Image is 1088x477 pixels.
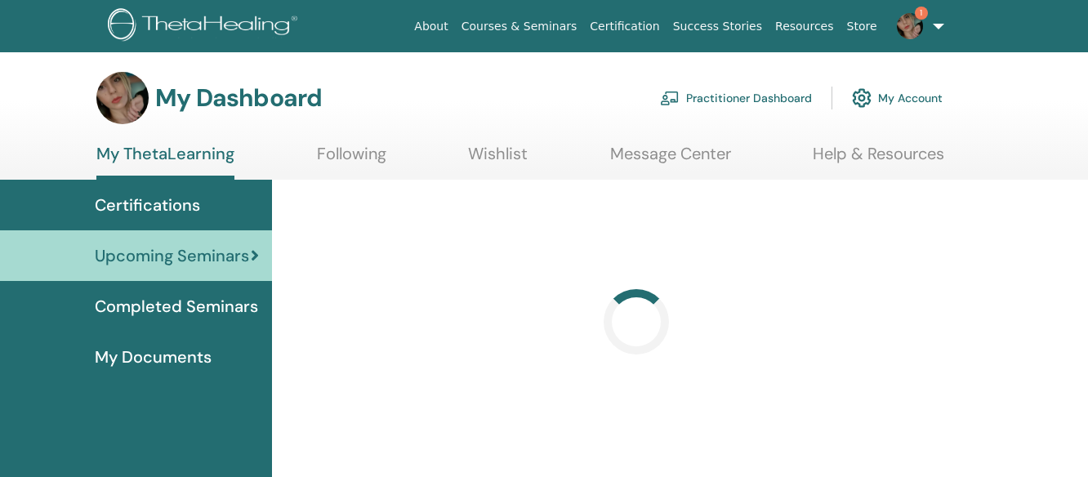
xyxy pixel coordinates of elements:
a: Courses & Seminars [455,11,584,42]
a: Help & Resources [813,144,944,176]
img: default.jpg [897,13,923,39]
a: Success Stories [667,11,769,42]
a: Practitioner Dashboard [660,80,812,116]
img: default.jpg [96,72,149,124]
img: logo.png [108,8,303,45]
a: About [408,11,454,42]
img: chalkboard-teacher.svg [660,91,680,105]
span: 1 [915,7,928,20]
a: Certification [583,11,666,42]
span: My Documents [95,345,212,369]
span: Upcoming Seminars [95,243,249,268]
h3: My Dashboard [155,83,322,113]
a: Wishlist [468,144,528,176]
a: My ThetaLearning [96,144,234,180]
a: Resources [769,11,841,42]
a: Message Center [610,144,731,176]
a: My Account [852,80,943,116]
span: Certifications [95,193,200,217]
span: Completed Seminars [95,294,258,319]
a: Following [317,144,386,176]
img: cog.svg [852,84,872,112]
a: Store [841,11,884,42]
